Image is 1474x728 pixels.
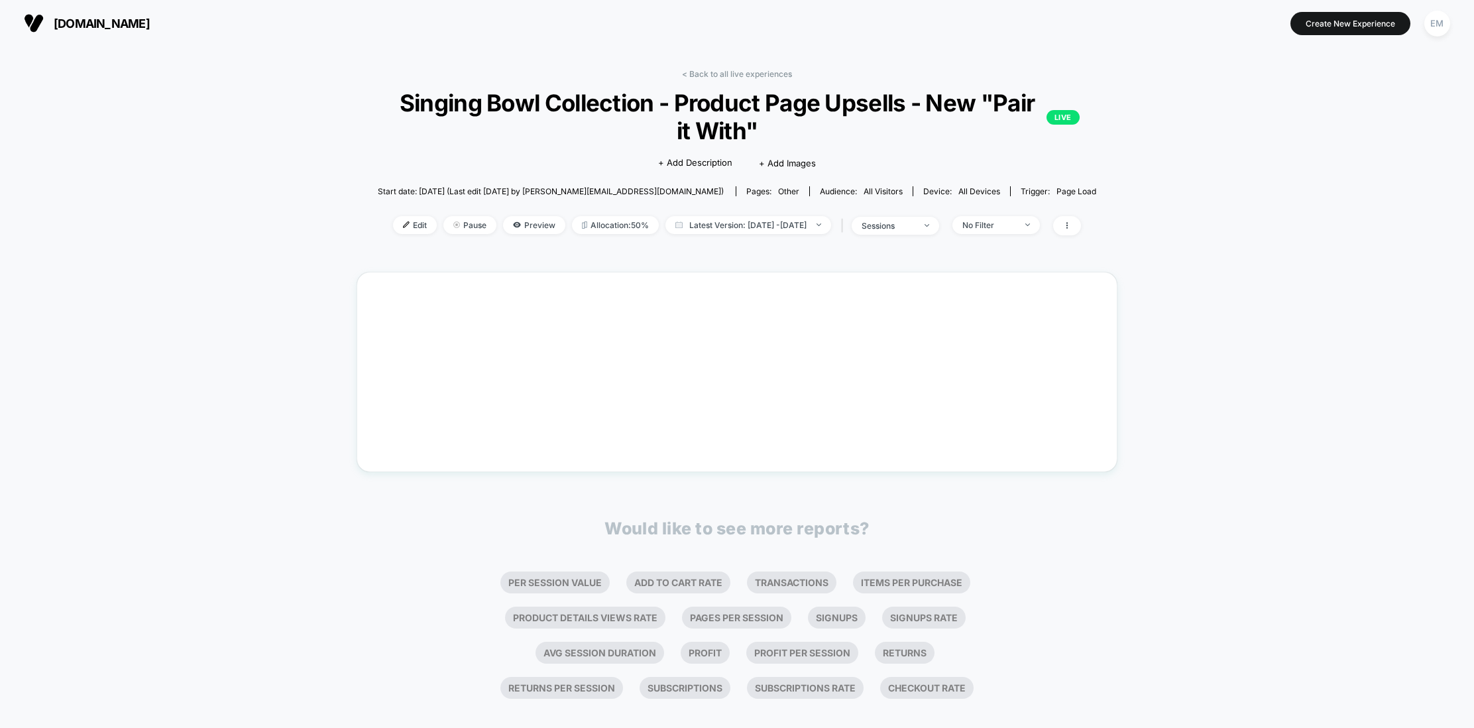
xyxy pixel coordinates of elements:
span: Singing Bowl Collection - Product Page Upsells - New "Pair it With" [394,89,1079,145]
li: Returns [875,642,935,664]
img: end [453,221,460,228]
span: Edit [393,216,437,234]
li: Subscriptions Rate [747,677,864,699]
img: rebalance [582,221,587,229]
span: All Visitors [864,186,903,196]
li: Per Session Value [500,572,610,593]
li: Avg Session Duration [536,642,664,664]
div: EM [1424,11,1450,36]
span: + Add Description [658,156,732,170]
span: Page Load [1056,186,1096,196]
span: Start date: [DATE] (Last edit [DATE] by [PERSON_NAME][EMAIL_ADDRESS][DOMAIN_NAME]) [378,186,724,196]
img: end [925,224,929,227]
p: Would like to see more reports? [604,518,870,538]
button: [DOMAIN_NAME] [20,13,154,34]
div: Trigger: [1021,186,1096,196]
li: Transactions [747,572,836,593]
span: Latest Version: [DATE] - [DATE] [665,216,831,234]
li: Pages Per Session [682,607,791,629]
img: end [1025,223,1030,226]
a: < Back to all live experiences [682,69,792,79]
div: sessions [862,221,915,231]
span: Allocation: 50% [572,216,659,234]
li: Items Per Purchase [853,572,970,593]
div: No Filter [962,220,1015,230]
p: LIVE [1047,110,1080,125]
span: all devices [958,186,1000,196]
button: Create New Experience [1290,12,1410,35]
span: Pause [443,216,496,234]
li: Signups [808,607,866,629]
img: Visually logo [24,13,44,33]
span: Preview [503,216,565,234]
img: edit [403,221,410,228]
li: Profit Per Session [746,642,858,664]
li: Add To Cart Rate [626,572,730,593]
span: Device: [913,186,1010,196]
img: calendar [675,221,683,228]
span: other [778,186,799,196]
span: | [838,216,852,235]
li: Checkout Rate [880,677,974,699]
span: + Add Images [759,158,816,168]
li: Product Details Views Rate [505,607,665,629]
li: Subscriptions [640,677,730,699]
div: Pages: [746,186,799,196]
li: Returns Per Session [500,677,623,699]
li: Profit [681,642,730,664]
img: end [817,223,821,226]
li: Signups Rate [882,607,966,629]
div: Audience: [820,186,903,196]
button: EM [1420,10,1454,37]
span: [DOMAIN_NAME] [54,17,150,30]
